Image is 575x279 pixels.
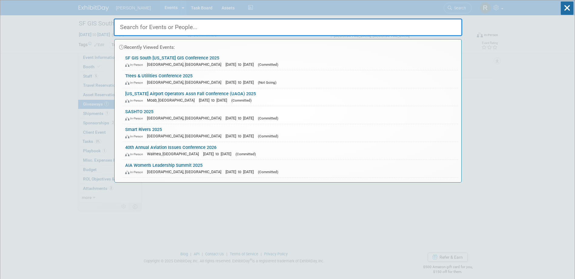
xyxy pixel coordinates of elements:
span: In-Person [125,81,146,85]
span: (Committed) [258,116,278,120]
div: Recently Viewed Events: [118,39,458,52]
a: SF GIS South [US_STATE] GIS Conference 2025 In-Person [GEOGRAPHIC_DATA], [GEOGRAPHIC_DATA] [DATE]... [122,52,458,70]
span: [GEOGRAPHIC_DATA], [GEOGRAPHIC_DATA] [147,80,224,85]
span: [GEOGRAPHIC_DATA], [GEOGRAPHIC_DATA] [147,116,224,120]
span: In-Person [125,99,146,103]
span: In-Person [125,170,146,174]
span: [GEOGRAPHIC_DATA], [GEOGRAPHIC_DATA] [147,170,224,174]
span: [DATE] to [DATE] [226,62,257,67]
span: [DATE] to [DATE] [203,152,234,156]
span: In-Person [125,134,146,138]
span: [DATE] to [DATE] [226,134,257,138]
span: [DATE] to [DATE] [226,116,257,120]
a: [US_STATE] Airport Operators Assn Fall Conference (UAOA) 2025 In-Person Moab, [GEOGRAPHIC_DATA] [... [122,88,458,106]
span: In-Person [125,152,146,156]
input: Search for Events or People... [114,18,462,36]
span: Waimea, [GEOGRAPHIC_DATA] [147,152,202,156]
span: [DATE] to [DATE] [199,98,230,103]
span: [DATE] to [DATE] [226,80,257,85]
span: In-Person [125,63,146,67]
span: (Committed) [258,62,278,67]
span: (Committed) [236,152,256,156]
span: [GEOGRAPHIC_DATA], [GEOGRAPHIC_DATA] [147,62,224,67]
span: (Committed) [231,98,252,103]
a: Smart Rivers 2025 In-Person [GEOGRAPHIC_DATA], [GEOGRAPHIC_DATA] [DATE] to [DATE] (Committed) [122,124,458,142]
span: [DATE] to [DATE] [226,170,257,174]
span: In-Person [125,116,146,120]
a: 40th Annual Aviation Issues Conference 2026 In-Person Waimea, [GEOGRAPHIC_DATA] [DATE] to [DATE] ... [122,142,458,160]
span: Moab, [GEOGRAPHIC_DATA] [147,98,198,103]
a: AIA Women's Leadership Summit 2025 In-Person [GEOGRAPHIC_DATA], [GEOGRAPHIC_DATA] [DATE] to [DATE... [122,160,458,177]
a: Trees & Utilities Conference 2025 In-Person [GEOGRAPHIC_DATA], [GEOGRAPHIC_DATA] [DATE] to [DATE]... [122,70,458,88]
span: [GEOGRAPHIC_DATA], [GEOGRAPHIC_DATA] [147,134,224,138]
span: (Committed) [258,134,278,138]
span: (Not Going) [258,80,276,85]
a: SASHTO 2025 In-Person [GEOGRAPHIC_DATA], [GEOGRAPHIC_DATA] [DATE] to [DATE] (Committed) [122,106,458,124]
span: (Committed) [258,170,278,174]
